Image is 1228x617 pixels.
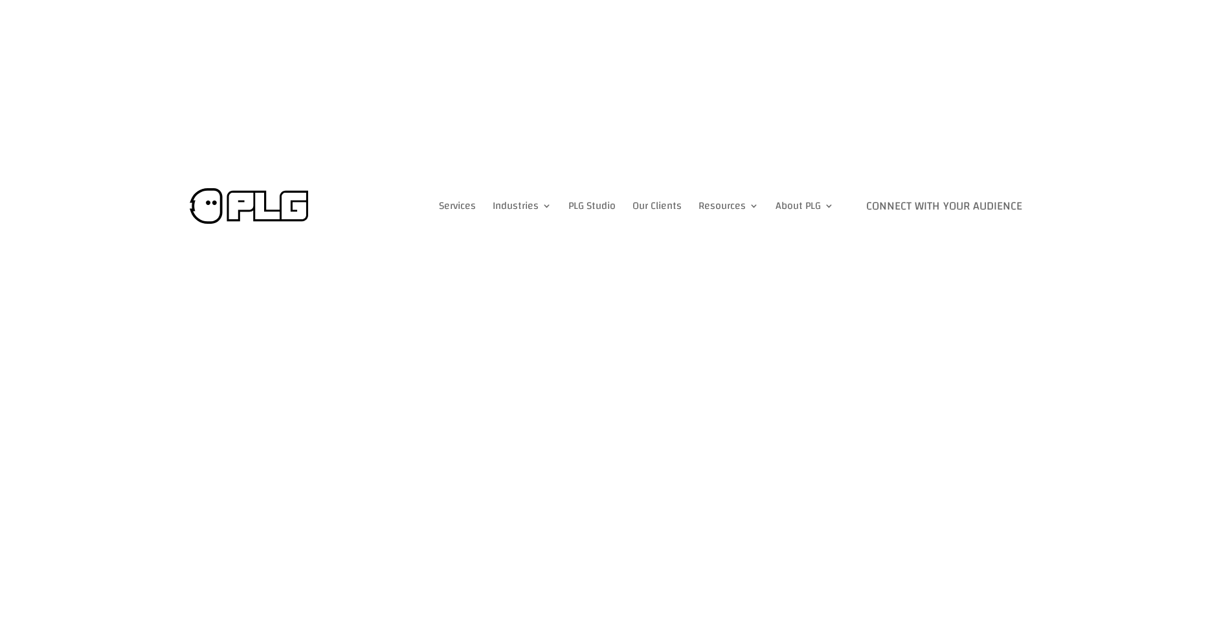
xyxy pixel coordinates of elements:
[851,188,1038,224] a: Connect with Your Audience
[568,188,616,224] a: PLG Studio
[632,188,682,224] a: Our Clients
[439,188,476,224] a: Services
[698,188,759,224] a: Resources
[776,188,834,224] a: About PLG
[493,188,552,224] a: Industries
